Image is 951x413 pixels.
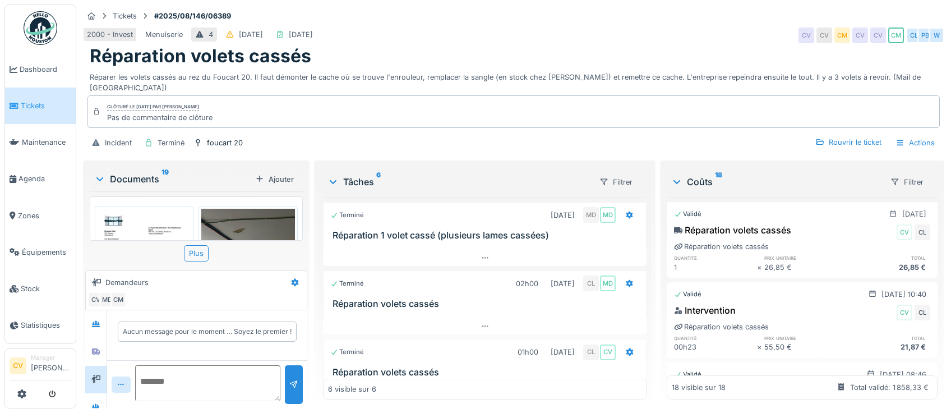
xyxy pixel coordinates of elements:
[816,27,832,43] div: CV
[906,27,922,43] div: CL
[19,173,71,184] span: Agenda
[239,29,263,40] div: [DATE]
[251,172,298,187] div: Ajouter
[5,234,76,270] a: Équipements
[5,88,76,124] a: Tickets
[145,29,183,40] div: Menuiserie
[890,135,940,151] div: Actions
[674,370,701,379] div: Validé
[330,279,364,288] div: Terminé
[674,334,757,342] h6: quantité
[847,254,930,261] h6: total
[551,278,575,289] div: [DATE]
[518,347,538,357] div: 01h00
[847,334,930,342] h6: total
[150,11,236,21] strong: #2025/08/146/06389
[764,334,847,342] h6: prix unitaire
[158,137,184,148] div: Terminé
[5,270,76,307] a: Stock
[328,384,376,394] div: 6 visible sur 6
[10,354,71,380] a: CV Manager[PERSON_NAME]
[674,223,791,237] div: Réparation volets cassés
[209,29,213,40] div: 4
[674,290,701,299] div: Validé
[24,11,57,45] img: Badge_color-CXgf-gQk.svg
[674,262,757,273] div: 1
[22,247,71,258] span: Équipements
[18,210,71,221] span: Zones
[516,278,538,289] div: 02h00
[5,124,76,160] a: Maintenance
[888,27,904,43] div: CM
[330,210,364,220] div: Terminé
[847,342,930,352] div: 21,87 €
[98,209,191,341] img: eeaxgv63nvanpoxdbvdx6dk9nfff
[161,172,169,186] sup: 19
[87,29,133,40] div: 2000 - Invest
[110,292,126,308] div: CM
[917,27,933,43] div: PB
[327,175,590,189] div: Tâches
[99,292,115,308] div: MD
[31,354,71,378] li: [PERSON_NAME]
[21,100,71,111] span: Tickets
[583,276,599,291] div: CL
[600,345,616,360] div: CV
[674,241,769,252] div: Réparation volets cassés
[915,224,930,240] div: CL
[583,345,599,360] div: CL
[88,292,104,308] div: CV
[902,209,926,219] div: [DATE]
[798,27,814,43] div: CV
[551,210,575,221] div: [DATE]
[330,347,364,357] div: Terminé
[123,327,292,337] div: Aucun message pour le moment … Soyez le premier !
[20,64,71,75] span: Dashboard
[90,67,938,93] div: Réparer les volets cassés au rez du Foucart 20. Il faut démonter le cache où se trouve l'enrouleu...
[764,262,847,273] div: 26,85 €
[107,103,199,111] div: Clôturé le [DATE] par [PERSON_NAME]
[600,207,616,223] div: MD
[674,342,757,352] div: 00h23
[764,342,847,352] div: 55,50 €
[915,305,930,320] div: CL
[207,137,243,148] div: foucart 20
[22,137,71,148] span: Maintenance
[333,230,642,241] h3: Réparation 1 volet cassé (plusieurs lames cassées)
[289,29,313,40] div: [DATE]
[594,174,638,190] div: Filtrer
[184,245,209,261] div: Plus
[850,382,929,393] div: Total validé: 1 858,33 €
[671,175,881,189] div: Coûts
[551,347,575,357] div: [DATE]
[929,27,944,43] div: W
[21,320,71,331] span: Statistiques
[333,367,642,378] h3: Réparation volets cassés
[757,262,764,273] div: ×
[847,262,930,273] div: 26,85 €
[880,369,926,380] div: [DATE] 08:46
[94,172,251,186] div: Documents
[333,299,642,309] h3: Réparation volets cassés
[107,112,213,123] div: Pas de commentaire de clôture
[201,209,295,333] img: pzrh9sccaqe3g78gm1w0bg43tyvz
[31,354,71,362] div: Manager
[834,27,850,43] div: CM
[674,254,757,261] h6: quantité
[21,283,71,294] span: Stock
[5,160,76,197] a: Agenda
[376,175,381,189] sup: 6
[90,45,311,67] h1: Réparation volets cassés
[897,224,912,240] div: CV
[870,27,886,43] div: CV
[583,207,599,223] div: MD
[674,322,769,332] div: Réparation volets cassés
[600,276,616,291] div: MD
[811,135,886,150] div: Rouvrir le ticket
[113,11,137,21] div: Tickets
[105,137,132,148] div: Incident
[5,307,76,343] a: Statistiques
[885,174,929,190] div: Filtrer
[5,51,76,88] a: Dashboard
[764,254,847,261] h6: prix unitaire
